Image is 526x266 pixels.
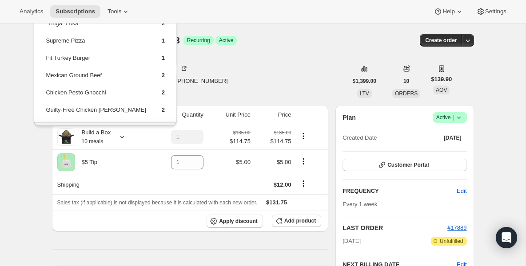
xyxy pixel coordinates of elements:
[162,55,165,61] span: 1
[387,161,429,168] span: Customer Portal
[108,8,121,15] span: Tools
[442,8,454,15] span: Help
[45,36,146,52] td: Supreme Pizza
[436,87,447,93] span: AOV
[444,134,462,141] span: [DATE]
[45,70,146,87] td: Mexican Ground Beef
[274,181,291,188] span: $12.00
[57,153,75,171] img: product img
[162,89,165,96] span: 2
[425,37,457,44] span: Create order
[451,184,472,198] button: Edit
[45,88,146,104] td: Chicken Pesto Gnocchi
[219,37,234,44] span: Active
[296,131,311,141] button: Product actions
[398,75,414,87] button: 10
[343,159,466,171] button: Customer Portal
[436,113,463,122] span: Active
[253,105,294,125] th: Price
[52,175,147,194] th: Shipping
[447,224,466,231] a: #17889
[296,156,311,166] button: Product actions
[207,215,263,228] button: Apply discount
[162,106,165,113] span: 2
[75,128,111,146] div: Build a Box
[14,5,48,18] button: Analytics
[57,199,258,206] span: Sales tax (if applicable) is not displayed because it is calculated with each new order.
[20,8,43,15] span: Analytics
[457,187,466,196] span: Edit
[420,34,462,47] button: Create order
[277,159,291,165] span: $5.00
[296,179,311,188] button: Shipping actions
[428,5,469,18] button: Help
[347,75,382,87] button: $1,399.00
[343,187,457,196] h2: FREQUENCY
[45,19,146,35] td: "Tinga" Loka
[453,114,454,121] span: |
[485,8,506,15] span: Settings
[447,223,466,232] button: #17889
[266,199,287,206] span: $131.75
[256,137,291,146] span: $114.75
[471,5,512,18] button: Settings
[343,201,377,207] span: Every 1 week
[496,227,517,248] div: Open Intercom Messenger
[272,215,321,227] button: Add product
[403,78,409,85] span: 10
[50,5,100,18] button: Subscriptions
[343,113,356,122] h2: Plan
[360,90,369,97] span: LTV
[75,158,97,167] div: $5 Tip
[274,130,291,135] small: $135.00
[162,72,165,78] span: 2
[45,105,146,121] td: Guilty-Free Chicken [PERSON_NAME]
[395,90,418,97] span: ORDERS
[187,37,210,44] span: Recurring
[343,237,361,246] span: [DATE]
[56,8,95,15] span: Subscriptions
[438,132,467,144] button: [DATE]
[102,5,135,18] button: Tools
[343,223,447,232] h2: LAST ORDER
[343,133,377,142] span: Created Date
[284,217,316,224] span: Add product
[82,138,104,145] small: 10 meals
[219,218,258,225] span: Apply discount
[230,137,251,146] span: $114.75
[233,130,251,135] small: $135.00
[206,105,253,125] th: Unit Price
[45,53,146,70] td: Fit Turkey Burger
[353,78,376,85] span: $1,399.00
[440,238,463,245] span: Unfulfilled
[431,75,452,84] span: $139.90
[236,159,251,165] span: $5.00
[162,37,165,44] span: 1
